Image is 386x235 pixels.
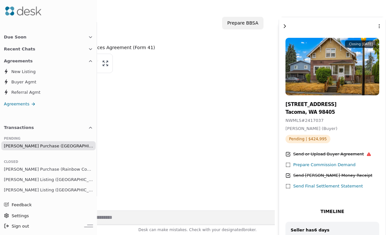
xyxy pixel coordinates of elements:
[11,89,40,96] span: Referral Agmt
[4,101,29,107] span: Agreements
[4,187,93,193] span: [PERSON_NAME] Listing ([GEOGRAPHIC_DATA])
[285,135,330,143] span: Pending | $424,995
[4,176,93,183] span: [PERSON_NAME] Listing ([GEOGRAPHIC_DATA] )
[82,227,313,235] div: Desk can make mistakes. Check with your broker.
[82,210,313,225] textarea: Write your prompt here
[285,101,379,108] div: [STREET_ADDRESS]
[285,38,379,95] img: Property
[227,19,258,27] div: Prepare BBSA
[11,68,36,75] span: New Listing
[1,221,84,231] button: Sign out
[12,201,88,208] span: Feedback
[4,34,27,40] span: Due Soon
[279,208,386,220] div: Timeline
[4,136,93,141] div: Pending
[4,124,34,131] span: Transactions
[293,151,371,158] div: Send or Upload Buyer Agreement
[4,159,93,165] div: Closed
[293,172,372,179] div: Send [PERSON_NAME] Money Receipt
[293,183,363,190] div: Send Final Settlement Statement
[4,58,33,64] span: Agreements
[285,108,379,116] div: Tacoma, WA 98405
[1,210,93,221] button: Settings
[20,44,258,51] div: Here is the Buyer Brokerage Services Agreement (Form 41)
[12,212,29,219] span: Settings
[285,126,337,131] span: [PERSON_NAME] (Buyer)
[4,166,93,173] span: [PERSON_NAME] Purchase (Rainbow Court)
[293,162,356,168] div: Prepare Commission Demand
[4,46,35,52] span: Recent Chats
[5,6,41,16] img: Desk
[222,228,243,232] span: designated
[12,223,29,230] span: Sign out
[285,117,379,124] div: NWMLS # 2417037
[11,79,36,85] span: Buyer Agmt
[4,143,93,149] span: [PERSON_NAME] Purchase ([GEOGRAPHIC_DATA])
[345,40,377,48] div: Closing [DATE]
